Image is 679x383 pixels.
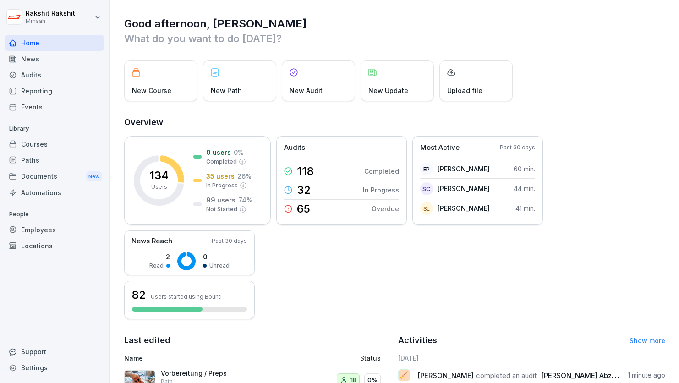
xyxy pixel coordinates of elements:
a: Settings [5,360,104,376]
p: Rakshit Rakshit [26,10,75,17]
p: News Reach [131,236,172,246]
p: In Progress [206,181,238,190]
p: 134 [150,170,169,181]
h3: 82 [132,287,146,303]
p: 0 [203,252,230,262]
p: Library [5,121,104,136]
p: 1 minute ago [628,371,665,380]
a: Reporting [5,83,104,99]
p: Completed [206,158,237,166]
a: Paths [5,152,104,168]
p: 32 [297,185,311,196]
a: Show more [630,337,665,345]
p: Past 30 days [500,143,535,152]
p: Past 30 days [212,237,247,245]
a: Audits [5,67,104,83]
p: In Progress [363,185,399,195]
div: EP [420,163,433,175]
p: 0 users [206,148,231,157]
a: News [5,51,104,67]
p: Audits [284,142,305,153]
a: Automations [5,185,104,201]
p: Name [124,353,288,363]
h1: Good afternoon, [PERSON_NAME] [124,16,665,31]
p: 74 % [238,195,252,205]
p: Read [149,262,164,270]
p: Users [151,183,167,191]
span: [PERSON_NAME] [417,371,474,380]
div: Support [5,344,104,360]
a: Locations [5,238,104,254]
a: Events [5,99,104,115]
h2: Last edited [124,334,392,347]
p: [PERSON_NAME] [438,184,490,193]
div: SC [420,182,433,195]
p: Most Active [420,142,460,153]
a: DocumentsNew [5,168,104,185]
p: New Audit [290,86,323,95]
p: Mmaah [26,18,75,24]
p: 65 [297,203,310,214]
div: Documents [5,168,104,185]
h2: Activities [398,334,437,347]
p: 26 % [237,171,252,181]
a: Employees [5,222,104,238]
div: SL [420,202,433,215]
p: People [5,207,104,222]
p: 60 min. [514,164,535,174]
p: New Course [132,86,171,95]
p: 41 min. [515,203,535,213]
p: Users started using Bounti [151,293,222,300]
span: [PERSON_NAME] Abzugshaube [541,371,645,380]
p: Status [360,353,381,363]
p: 99 users [206,195,235,205]
p: Vorbereitung / Preps [161,369,252,378]
span: completed an audit [476,371,537,380]
p: 44 min. [514,184,535,193]
a: Home [5,35,104,51]
p: Completed [364,166,399,176]
p: Overdue [372,204,399,213]
p: 2 [149,252,170,262]
p: 🧹 [400,369,408,382]
p: What do you want to do [DATE]? [124,31,665,46]
p: Upload file [447,86,482,95]
p: [PERSON_NAME] [438,203,490,213]
a: Courses [5,136,104,152]
div: New [86,171,102,182]
p: Unread [209,262,230,270]
p: New Path [211,86,242,95]
p: Not Started [206,205,237,213]
h6: [DATE] [398,353,666,363]
p: 35 users [206,171,235,181]
p: [PERSON_NAME] [438,164,490,174]
p: 118 [297,166,314,177]
h2: Overview [124,116,665,129]
p: New Update [368,86,408,95]
p: 0 % [234,148,244,157]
